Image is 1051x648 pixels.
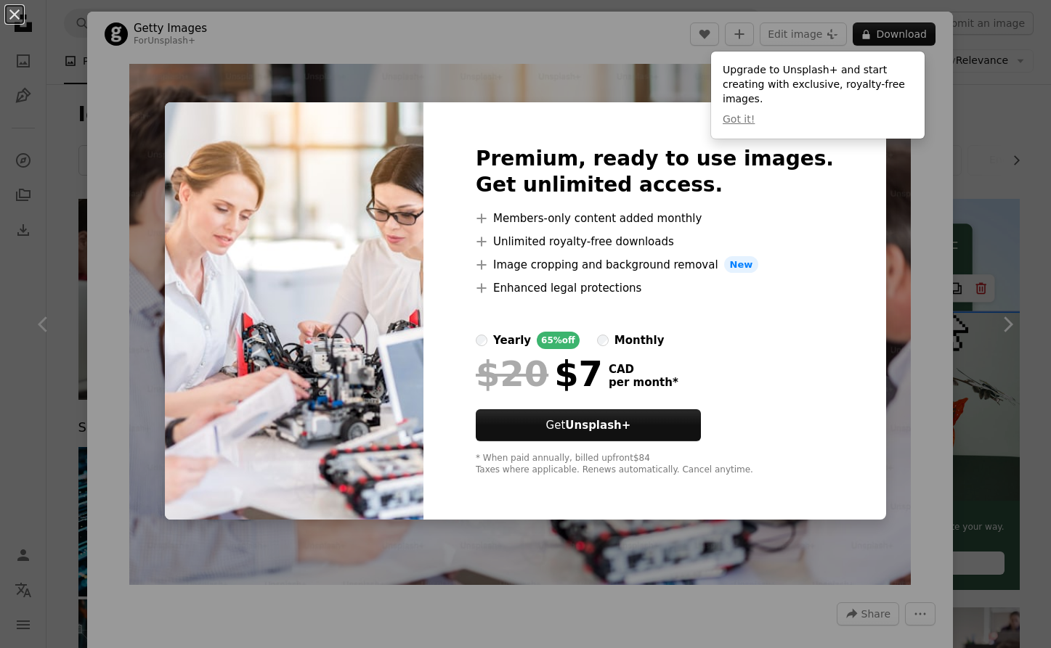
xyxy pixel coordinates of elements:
[537,332,580,349] div: 65% off
[614,332,665,349] div: monthly
[476,453,834,476] div: * When paid annually, billed upfront $84 Taxes where applicable. Renews automatically. Cancel any...
[165,102,423,520] img: premium_photo-1661284961112-314ff0e7671f
[711,52,925,139] div: Upgrade to Unsplash+ and start creating with exclusive, royalty-free images.
[476,279,834,297] li: Enhanced legal protections
[476,355,548,393] span: $20
[476,335,487,346] input: yearly65%off
[597,335,609,346] input: monthly
[493,332,531,349] div: yearly
[476,210,834,227] li: Members-only content added monthly
[476,355,603,393] div: $7
[609,376,678,389] span: per month *
[565,419,630,432] strong: Unsplash+
[476,233,834,250] li: Unlimited royalty-free downloads
[609,363,678,376] span: CAD
[724,256,759,274] span: New
[476,256,834,274] li: Image cropping and background removal
[476,409,701,441] button: GetUnsplash+
[723,112,755,127] button: Got it!
[476,146,834,198] h2: Premium, ready to use images. Get unlimited access.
